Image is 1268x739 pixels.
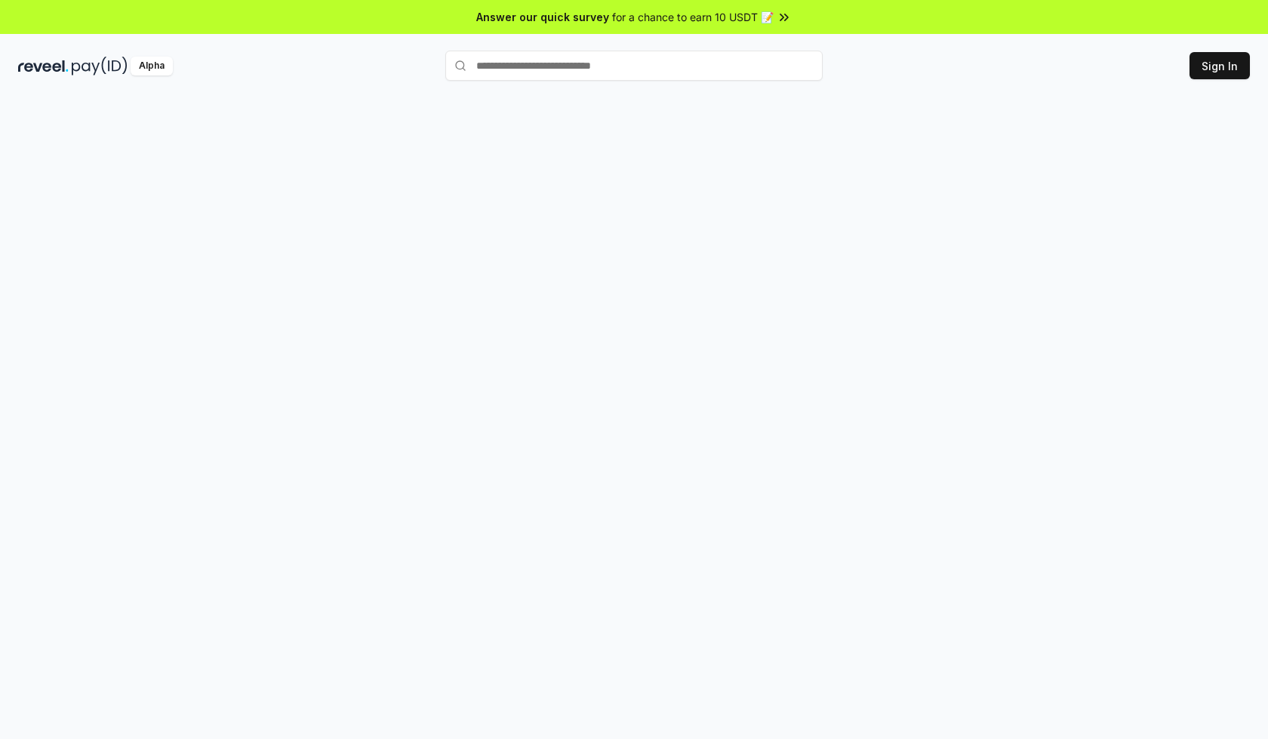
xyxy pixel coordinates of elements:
[18,57,69,75] img: reveel_dark
[612,9,774,25] span: for a chance to earn 10 USDT 📝
[1190,52,1250,79] button: Sign In
[72,57,128,75] img: pay_id
[131,57,173,75] div: Alpha
[476,9,609,25] span: Answer our quick survey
